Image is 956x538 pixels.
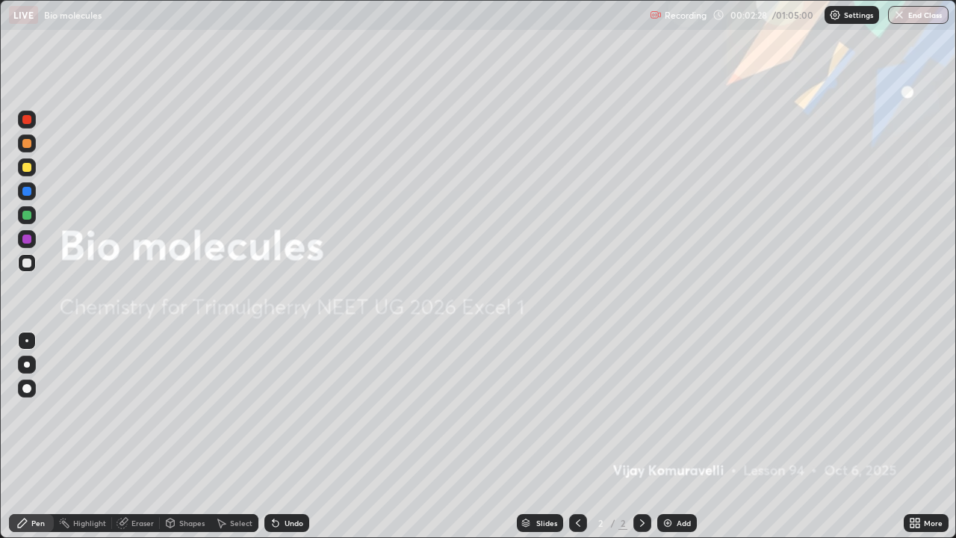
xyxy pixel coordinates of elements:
div: Select [230,519,252,527]
p: Settings [844,11,873,19]
img: recording.375f2c34.svg [650,9,662,21]
p: Recording [665,10,707,21]
div: 2 [618,516,627,530]
div: Shapes [179,519,205,527]
div: Add [677,519,691,527]
div: Slides [536,519,557,527]
img: end-class-cross [893,9,905,21]
button: End Class [888,6,949,24]
div: Eraser [131,519,154,527]
p: Bio molecules [44,9,102,21]
div: Highlight [73,519,106,527]
img: class-settings-icons [829,9,841,21]
img: add-slide-button [662,517,674,529]
div: More [924,519,943,527]
div: Undo [285,519,303,527]
div: 2 [593,519,608,528]
div: Pen [31,519,45,527]
p: LIVE [13,9,34,21]
div: / [611,519,615,528]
